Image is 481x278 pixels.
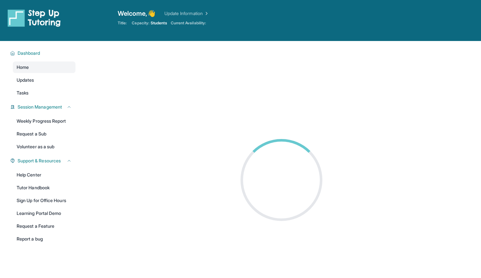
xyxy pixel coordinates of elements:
[13,87,75,99] a: Tasks
[17,90,28,96] span: Tasks
[13,115,75,127] a: Weekly Progress Report
[18,50,40,56] span: Dashboard
[13,182,75,193] a: Tutor Handbook
[13,141,75,152] a: Volunteer as a sub
[13,61,75,73] a: Home
[13,195,75,206] a: Sign Up for Office Hours
[13,233,75,245] a: Report a bug
[164,10,209,17] a: Update Information
[13,208,75,219] a: Learning Portal Demo
[15,158,72,164] button: Support & Resources
[203,10,209,17] img: Chevron Right
[13,74,75,86] a: Updates
[118,9,155,18] span: Welcome, 👋
[13,220,75,232] a: Request a Feature
[13,169,75,181] a: Help Center
[17,77,34,83] span: Updates
[151,20,167,26] span: Students
[8,9,61,27] img: logo
[132,20,149,26] span: Capacity:
[15,104,72,110] button: Session Management
[15,50,72,56] button: Dashboard
[171,20,206,26] span: Current Availability:
[118,20,127,26] span: Title:
[17,64,29,70] span: Home
[18,104,62,110] span: Session Management
[18,158,61,164] span: Support & Resources
[13,128,75,140] a: Request a Sub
